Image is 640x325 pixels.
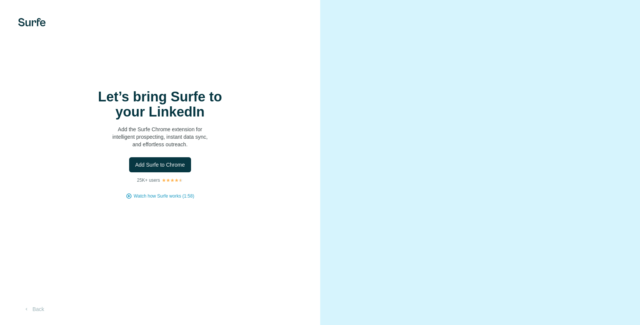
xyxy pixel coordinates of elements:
h1: Let’s bring Surfe to your LinkedIn [85,89,236,120]
button: Watch how Surfe works (1:58) [134,193,194,199]
span: Add Surfe to Chrome [135,161,185,169]
button: Back [18,302,49,316]
img: Rating Stars [162,178,183,182]
p: Add the Surfe Chrome extension for intelligent prospecting, instant data sync, and effortless out... [85,126,236,148]
img: Surfe's logo [18,18,46,26]
button: Add Surfe to Chrome [129,157,191,172]
p: 25K+ users [137,177,160,184]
